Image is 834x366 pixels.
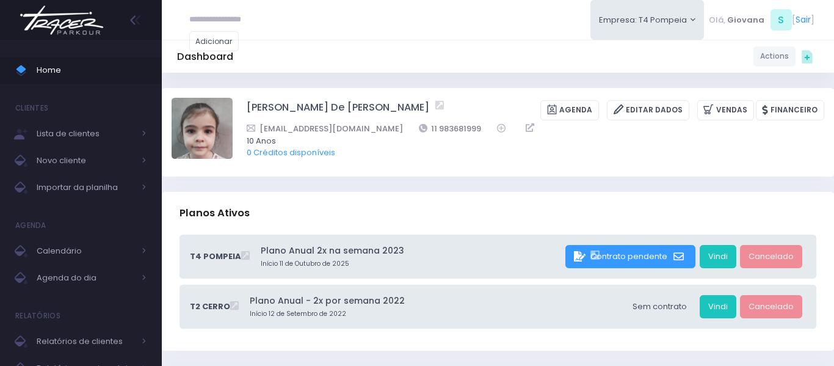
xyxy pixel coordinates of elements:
a: Vindi [700,295,736,318]
span: Agenda do dia [37,270,134,286]
span: T4 Pompeia [190,251,241,263]
a: Vendas [697,100,754,120]
span: Contrato pendente [590,251,667,262]
h5: Dashboard [177,51,233,63]
a: Editar Dados [607,100,689,120]
a: 0 Créditos disponíveis [247,147,335,158]
a: Plano Anual 2x na semana 2023 [261,244,562,257]
span: Calendário [37,243,134,259]
h4: Clientes [15,96,48,120]
a: [PERSON_NAME] De [PERSON_NAME] [247,100,429,120]
a: Financeiro [756,100,824,120]
span: S [771,9,792,31]
span: Importar da planilha [37,180,134,196]
h4: Relatórios [15,304,60,328]
span: T2 Cerro [190,301,230,313]
a: Actions [753,46,796,67]
span: Relatórios de clientes [37,334,134,350]
h3: Planos Ativos [179,196,250,230]
small: Início 11 de Outubro de 2025 [261,259,562,269]
a: Agenda [540,100,599,120]
h4: Agenda [15,213,46,238]
label: Alterar foto de perfil [172,98,233,163]
span: Olá, [709,14,725,26]
span: 10 Anos [247,135,808,147]
a: Plano Anual - 2x por semana 2022 [250,295,620,307]
a: [EMAIL_ADDRESS][DOMAIN_NAME] [247,122,403,135]
div: Sem contrato [624,295,695,318]
span: Giovana [727,14,764,26]
div: Quick actions [796,45,819,68]
img: Brunna Mateus De Paulo Alves [172,98,233,159]
span: Lista de clientes [37,126,134,142]
a: 11 983681999 [419,122,482,135]
a: Vindi [700,245,736,268]
span: Novo cliente [37,153,134,169]
small: Início 12 de Setembro de 2022 [250,309,620,319]
span: Home [37,62,147,78]
a: Adicionar [189,31,239,51]
div: [ ] [704,6,819,34]
a: Sair [796,13,811,26]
